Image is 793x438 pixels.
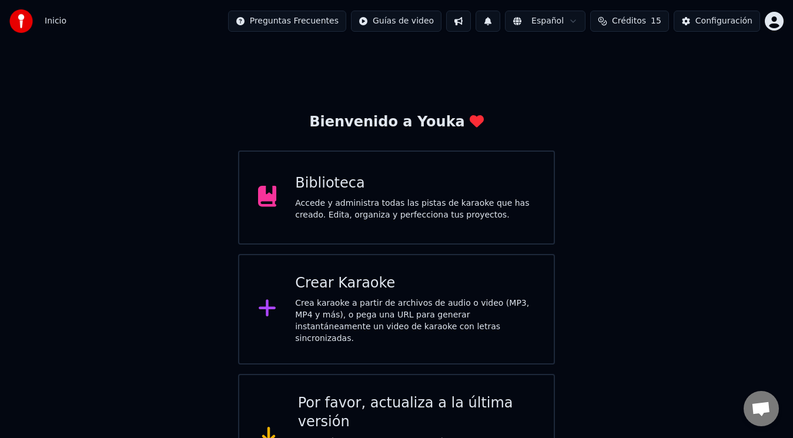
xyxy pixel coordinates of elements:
button: Guías de video [351,11,441,32]
div: Configuración [695,15,752,27]
div: Accede y administra todas las pistas de karaoke que has creado. Edita, organiza y perfecciona tus... [295,198,535,221]
div: Biblioteca [295,174,535,193]
nav: breadcrumb [45,15,66,27]
button: Preguntas Frecuentes [228,11,346,32]
div: Crear Karaoke [295,274,535,293]
span: 15 [651,15,661,27]
img: youka [9,9,33,33]
span: Créditos [612,15,646,27]
div: Por favor, actualiza a la última versión [298,394,536,432]
button: Configuración [674,11,760,32]
div: Crea karaoke a partir de archivos de audio o video (MP3, MP4 y más), o pega una URL para generar ... [295,297,535,345]
div: Bienvenido a Youka [309,113,484,132]
div: Chat abierto [744,391,779,426]
span: Inicio [45,15,66,27]
button: Créditos15 [590,11,669,32]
